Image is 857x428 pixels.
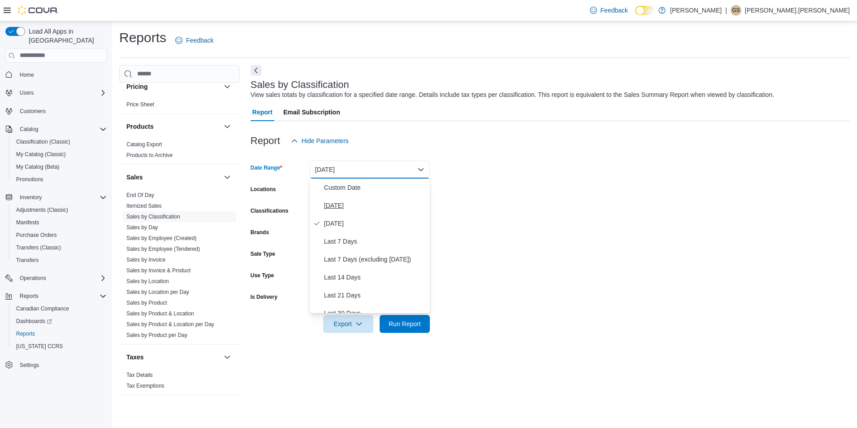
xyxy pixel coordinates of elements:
[13,242,65,253] a: Transfers (Classic)
[251,90,774,100] div: View sales totals by classification for a specified date range. Details include tax types per cla...
[18,6,58,15] img: Cova
[20,71,34,79] span: Home
[126,372,153,378] a: Tax Details
[731,5,741,16] div: Geoff St.Germain
[126,122,154,131] h3: Products
[126,173,220,182] button: Sales
[126,214,180,220] a: Sales by Classification
[16,359,107,370] span: Settings
[635,15,636,16] span: Dark Mode
[126,332,187,338] a: Sales by Product per Day
[13,217,107,228] span: Manifests
[251,135,280,146] h3: Report
[126,257,165,263] a: Sales by Invoice
[2,87,110,99] button: Users
[119,99,240,114] div: Pricing
[13,316,107,327] span: Dashboards
[13,255,107,266] span: Transfers
[126,202,162,210] span: Itemized Sales
[222,121,233,132] button: Products
[16,124,107,135] span: Catalog
[222,81,233,92] button: Pricing
[324,254,426,265] span: Last 7 Days (excluding [DATE])
[20,362,39,369] span: Settings
[287,132,352,150] button: Hide Parameters
[16,70,38,80] a: Home
[310,161,430,179] button: [DATE]
[2,191,110,204] button: Inventory
[126,288,189,296] span: Sales by Location per Day
[16,192,45,203] button: Inventory
[9,148,110,161] button: My Catalog (Classic)
[2,358,110,371] button: Settings
[13,149,107,160] span: My Catalog (Classic)
[16,318,52,325] span: Dashboards
[389,319,421,328] span: Run Report
[126,278,169,285] span: Sales by Location
[20,293,39,300] span: Reports
[251,272,274,279] label: Use Type
[251,79,349,90] h3: Sales by Classification
[13,162,107,172] span: My Catalog (Beta)
[324,182,426,193] span: Custom Date
[20,108,46,115] span: Customers
[126,203,162,209] a: Itemized Sales
[20,126,38,133] span: Catalog
[126,192,154,199] span: End Of Day
[16,219,39,226] span: Manifests
[9,302,110,315] button: Canadian Compliance
[126,235,197,241] a: Sales by Employee (Created)
[13,341,107,352] span: Washington CCRS
[251,293,277,301] label: Is Delivery
[126,310,194,317] a: Sales by Product & Location
[172,31,217,49] a: Feedback
[126,332,187,339] span: Sales by Product per Day
[283,103,340,121] span: Email Subscription
[16,206,68,214] span: Adjustments (Classic)
[126,101,154,108] span: Price Sheet
[126,224,158,231] span: Sales by Day
[119,139,240,164] div: Products
[16,273,107,284] span: Operations
[126,300,167,306] a: Sales by Product
[16,257,39,264] span: Transfers
[252,103,273,121] span: Report
[126,152,173,158] a: Products to Archive
[635,6,654,15] input: Dark Mode
[119,370,240,395] div: Taxes
[310,179,430,313] div: Select listbox
[16,273,50,284] button: Operations
[20,275,46,282] span: Operations
[324,290,426,301] span: Last 21 Days
[16,87,37,98] button: Users
[2,290,110,302] button: Reports
[16,106,49,117] a: Customers
[9,135,110,148] button: Classification (Classic)
[126,353,144,362] h3: Taxes
[25,27,107,45] span: Load All Apps in [GEOGRAPHIC_DATA]
[16,176,43,183] span: Promotions
[16,231,57,239] span: Purchase Orders
[13,255,42,266] a: Transfers
[324,218,426,229] span: [DATE]
[222,352,233,362] button: Taxes
[725,5,727,16] p: |
[9,315,110,328] a: Dashboards
[126,192,154,198] a: End Of Day
[251,65,261,76] button: Next
[2,272,110,284] button: Operations
[13,162,63,172] a: My Catalog (Beta)
[13,136,107,147] span: Classification (Classic)
[13,341,66,352] a: [US_STATE] CCRS
[324,308,426,319] span: Last 30 Days
[732,5,740,16] span: GS
[126,267,190,274] span: Sales by Invoice & Product
[126,82,220,91] button: Pricing
[13,316,56,327] a: Dashboards
[324,200,426,211] span: [DATE]
[302,136,349,145] span: Hide Parameters
[16,105,107,117] span: Customers
[126,383,164,389] a: Tax Exemptions
[16,69,107,80] span: Home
